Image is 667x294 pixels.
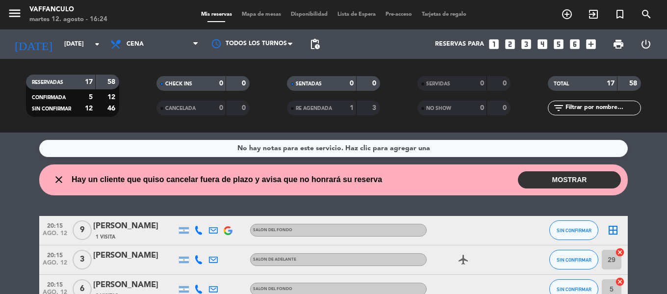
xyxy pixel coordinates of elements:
span: Lista de Espera [333,12,381,17]
i: looks_one [487,38,500,51]
i: looks_5 [552,38,565,51]
button: menu [7,6,22,24]
span: SERVIDAS [426,81,450,86]
span: Tarjetas de regalo [417,12,471,17]
strong: 0 [219,80,223,87]
i: power_settings_new [640,38,652,50]
strong: 0 [242,105,248,111]
div: [PERSON_NAME] [93,279,177,292]
i: filter_list [553,102,564,114]
i: airplanemode_active [458,254,469,266]
strong: 12 [107,94,117,101]
div: LOG OUT [632,29,660,59]
div: No hay notas para este servicio. Haz clic para agregar una [237,143,430,154]
button: SIN CONFIRMAR [549,250,598,269]
span: SALON DEL FONDO [253,287,292,291]
span: 20:15 [43,219,67,231]
strong: 0 [372,80,378,87]
i: looks_two [504,38,516,51]
strong: 3 [372,105,378,111]
span: Cena [127,41,144,48]
span: RE AGENDADA [296,106,332,111]
i: close [53,174,65,186]
span: 1 Visita [96,233,115,241]
span: CANCELADA [165,106,196,111]
strong: 58 [629,80,639,87]
span: pending_actions [309,38,321,50]
i: add_circle_outline [561,8,573,20]
div: Vaffanculo [29,5,107,15]
strong: 5 [89,94,93,101]
span: Pre-acceso [381,12,417,17]
i: border_all [607,224,619,236]
input: Filtrar por nombre... [564,103,641,113]
i: looks_6 [568,38,581,51]
span: SIN CONFIRMAR [557,257,591,263]
strong: 0 [480,80,484,87]
i: exit_to_app [588,8,599,20]
i: search [641,8,652,20]
div: [PERSON_NAME] [93,249,177,262]
span: Disponibilidad [286,12,333,17]
span: TOTAL [554,81,569,86]
span: print [613,38,624,50]
span: 9 [73,220,92,240]
span: SIN CONFIRMAR [557,228,591,233]
i: looks_3 [520,38,533,51]
i: [DATE] [7,33,59,55]
span: SIN CONFIRMAR [32,107,71,111]
img: google-logo.png [224,226,232,235]
i: looks_4 [536,38,549,51]
span: CHECK INS [165,81,192,86]
span: Mapa de mesas [237,12,286,17]
span: SALON DE ADELANTE [253,258,296,262]
strong: 0 [480,105,484,111]
span: ago. 12 [43,230,67,241]
strong: 0 [350,80,354,87]
button: MOSTRAR [518,171,621,188]
span: 20:15 [43,278,67,290]
strong: 0 [219,105,223,111]
i: turned_in_not [614,8,626,20]
i: add_box [585,38,597,51]
strong: 0 [242,80,248,87]
span: Reservas para [435,41,484,48]
div: [PERSON_NAME] [93,220,177,233]
strong: 46 [107,105,117,112]
strong: 1 [350,105,354,111]
span: ago. 12 [43,260,67,271]
i: menu [7,6,22,21]
strong: 12 [85,105,93,112]
span: 3 [73,250,92,269]
span: SALON DEL FONDO [253,228,292,232]
i: arrow_drop_down [91,38,103,50]
div: martes 12. agosto - 16:24 [29,15,107,25]
span: SENTADAS [296,81,322,86]
span: Hay un cliente que quiso cancelar fuera de plazo y avisa que no honrará su reserva [72,173,382,186]
strong: 0 [503,80,509,87]
span: RESERVADAS [32,80,63,85]
span: 20:15 [43,249,67,260]
span: CONFIRMADA [32,95,66,100]
span: SIN CONFIRMAR [557,287,591,292]
span: NO SHOW [426,106,451,111]
strong: 58 [107,79,117,85]
strong: 0 [503,105,509,111]
strong: 17 [85,79,93,85]
span: Mis reservas [196,12,237,17]
i: cancel [615,277,625,287]
strong: 17 [607,80,615,87]
i: cancel [615,247,625,257]
button: SIN CONFIRMAR [549,220,598,240]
